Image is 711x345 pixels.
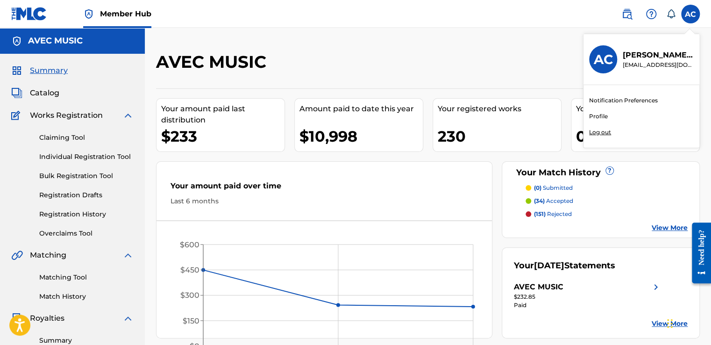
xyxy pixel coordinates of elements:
div: 0 [576,126,699,147]
div: AVEC MUSIC [514,281,563,293]
a: SummarySummary [11,65,68,76]
div: Paid [514,301,661,309]
p: rejected [534,210,572,218]
span: (0) [534,184,541,191]
img: Summary [11,65,22,76]
a: View More [652,223,688,233]
p: submitted [534,184,573,192]
a: (0) submitted [526,184,688,192]
a: Bulk Registration Tool [39,171,134,181]
a: Registration Drafts [39,190,134,200]
p: Log out [589,128,611,137]
tspan: $600 [180,240,199,249]
a: (34) accepted [526,197,688,205]
div: 230 [438,126,561,147]
h3: AC [594,51,613,68]
h5: AVEC MUSIC [28,36,83,46]
div: $232.85 [514,293,661,301]
a: Registration History [39,209,134,219]
div: Help [642,5,661,23]
img: Top Rightsholder [83,8,94,20]
a: Notification Preferences [589,96,658,105]
img: Royalties [11,313,22,324]
div: Your Statements [514,259,615,272]
p: avecmusic@yahoo.com [623,61,694,69]
div: User Menu [681,5,700,23]
a: Matching Tool [39,273,134,282]
a: View More [652,319,688,329]
h2: AVEC MUSIC [156,51,271,72]
div: Your Match History [514,166,688,179]
p: Alston Cyrus [623,50,694,61]
div: $10,998 [299,126,423,147]
div: Your registered works [438,103,561,115]
img: Matching [11,250,23,261]
tspan: $450 [180,266,199,274]
iframe: Resource Center [685,216,711,291]
div: Last 6 months [171,196,478,206]
div: Amount paid to date this year [299,103,423,115]
a: Claiming Tool [39,133,134,143]
span: AC [685,9,696,20]
img: Catalog [11,87,22,99]
a: Individual Registration Tool [39,152,134,162]
span: ? [606,167,613,174]
div: Drag [667,309,673,338]
span: Catalog [30,87,59,99]
tspan: $150 [183,316,199,325]
span: (151) [534,210,546,217]
img: Accounts [11,36,22,47]
img: help [646,8,657,20]
span: [DATE] [534,260,564,271]
img: right chevron icon [650,281,661,293]
tspan: $300 [180,291,199,300]
img: expand [122,250,134,261]
img: MLC Logo [11,7,47,21]
div: Notifications [666,9,675,19]
a: Profile [589,112,608,121]
img: Works Registration [11,110,23,121]
span: Member Hub [100,8,151,19]
a: Overclaims Tool [39,229,134,238]
span: Summary [30,65,68,76]
iframe: Chat Widget [664,300,711,345]
a: (151) rejected [526,210,688,218]
p: accepted [534,197,573,205]
div: $233 [161,126,284,147]
div: Your pending works [576,103,699,115]
span: Matching [30,250,66,261]
a: Public Search [618,5,636,23]
a: CatalogCatalog [11,87,59,99]
span: (34) [534,197,545,204]
div: Your amount paid last distribution [161,103,284,126]
span: Royalties [30,313,64,324]
div: Your amount paid over time [171,180,478,196]
img: expand [122,110,134,121]
img: expand [122,313,134,324]
a: Match History [39,292,134,302]
a: AVEC MUSICright chevron icon$232.85Paid [514,281,661,309]
span: Works Registration [30,110,103,121]
img: search [621,8,633,20]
